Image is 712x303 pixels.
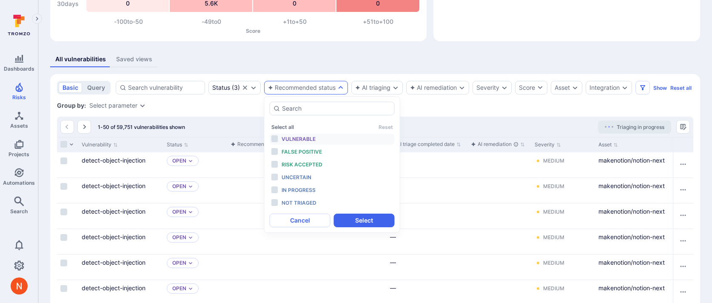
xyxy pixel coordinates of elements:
div: Cell for [673,152,693,177]
i: Expand navigation menu [34,15,40,23]
span: Dashboards [4,66,34,72]
div: Cell for aiCtx.triageStatus [227,254,312,280]
button: Cancel [270,214,330,227]
div: ( 3 ) [212,84,240,91]
div: Cell for Severity [531,152,595,177]
button: Open [172,234,186,241]
div: Cell for selection [57,152,78,177]
div: Cell for selection [57,229,78,254]
button: Open [172,260,186,266]
div: Cell for Vulnerability [78,229,163,254]
div: Cell for Asset [595,254,672,280]
span: Vulnerable [282,136,316,142]
div: Cell for aiCtx.triageStatus [227,229,312,254]
span: In progress [282,187,316,193]
span: Risk accepted [282,161,322,168]
div: Cell for aiCtx.triageStatus [227,178,312,203]
button: Show [653,85,667,91]
div: Cell for Severity [531,203,595,229]
button: Sort by function(){return k.createElement(dN.A,{direction:"row",alignItems:"center",gap:4},k.crea... [231,141,302,148]
span: Select row [60,209,67,215]
button: Row actions menu [676,157,690,171]
a: detect-object-injection [82,208,145,215]
button: Select parameter [89,102,137,109]
div: +51 to +100 [336,17,420,26]
button: Open [172,183,186,190]
button: Expand dropdown [501,84,508,91]
div: AI remediation [410,84,457,91]
span: Select row [60,157,67,164]
div: Cell for Asset [595,203,672,229]
div: Cell for Asset [595,229,672,254]
button: Open [172,209,186,215]
div: Cell for Asset [595,152,672,177]
div: -49 to 0 [170,17,253,26]
a: makenotion/notion-next [598,259,665,266]
div: Cell for Status [163,203,227,229]
div: Saved views [116,55,152,63]
div: Medium [543,260,564,266]
div: Cell for Vulnerability [78,152,163,177]
div: AI triage completed date [390,140,455,149]
span: Select row [60,234,67,241]
div: Cell for Vulnerability [78,203,163,229]
div: Cell for [673,203,693,229]
span: Triaging in progress [617,124,664,130]
button: Open [172,285,186,292]
div: Cell for aiCtx.remediationStatus [467,178,531,203]
span: Projects [9,151,29,157]
div: -100 to -50 [87,17,170,26]
button: Sort by Asset [598,141,618,148]
button: Expand dropdown [139,102,146,109]
span: Select row [60,260,67,266]
span: False positive [282,149,322,155]
a: makenotion/notion-next [598,284,665,292]
div: Recommended status [268,84,336,91]
input: Search [282,104,391,113]
button: Sort by function(){return k.createElement(dN.A,{direction:"row",alignItems:"center",gap:4},k.crea... [390,141,461,148]
div: Cell for Asset [595,178,672,203]
div: All vulnerabilities [55,55,106,63]
a: detect-object-injection [82,233,145,240]
p: Open [172,157,186,164]
button: AI triaging [355,84,390,91]
span: Group by: [57,101,86,110]
span: Assets [10,123,28,129]
button: Reset all [670,85,692,91]
button: Expand dropdown [392,84,399,91]
span: Select row [60,285,67,292]
div: Cell for Vulnerability [78,254,163,280]
a: detect-object-injection [82,182,145,189]
div: Cell for aiCtx.remediationStatus [467,254,531,280]
div: Cell for [673,254,693,280]
div: Cell for Status [163,254,227,280]
div: assets tabs [50,51,700,67]
button: Asset [555,84,570,91]
div: Medium [543,183,564,190]
div: Cell for aiCtx.triageFinishedAt [387,178,467,203]
div: Cell for aiCtx.triageFinishedAt [387,229,467,254]
img: ACg8ocIprwjrgDQnDsNSk9Ghn5p5-B8DpAKWoJ5Gi9syOE4K59tr4Q=s96-c [11,277,28,294]
div: Cell for [673,178,693,203]
button: Expand dropdown [188,184,193,189]
div: — [390,258,464,267]
span: Risks [12,94,26,100]
button: Reset [379,124,393,130]
button: Select [334,214,395,227]
div: Cell for selection [57,203,78,229]
button: Score [515,81,547,94]
div: Cell for Vulnerability [78,178,163,203]
button: Expand dropdown [188,158,193,163]
button: Manage columns [676,120,690,134]
button: Status(3) [212,84,240,91]
div: — [390,181,464,190]
div: Cell for Severity [531,254,595,280]
a: makenotion/notion-next [598,182,665,189]
a: makenotion/notion-next [598,208,665,215]
button: Integration [590,84,620,91]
